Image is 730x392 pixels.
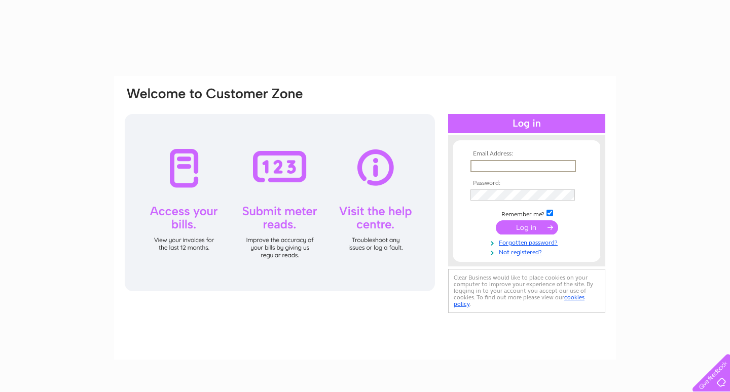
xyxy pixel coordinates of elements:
[448,269,605,313] div: Clear Business would like to place cookies on your computer to improve your experience of the sit...
[468,208,586,218] td: Remember me?
[454,294,585,307] a: cookies policy
[468,180,586,187] th: Password:
[470,247,586,256] a: Not registered?
[470,237,586,247] a: Forgotten password?
[496,220,558,234] input: Submit
[468,150,586,158] th: Email Address:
